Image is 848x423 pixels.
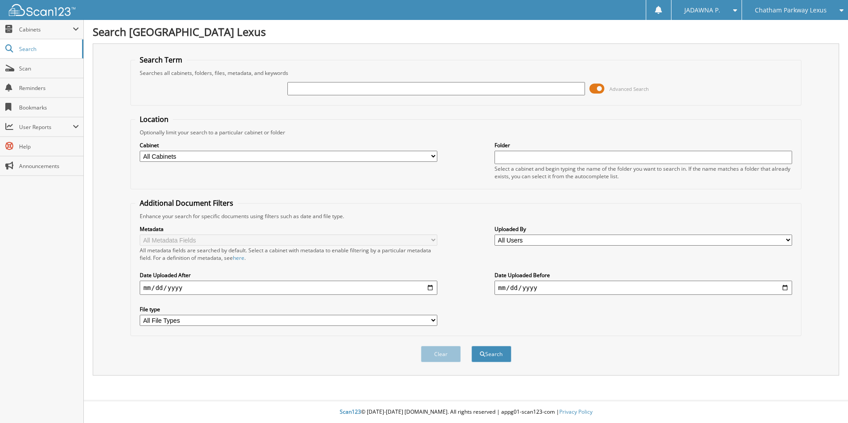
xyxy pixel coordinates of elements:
[135,129,797,136] div: Optionally limit your search to a particular cabinet or folder
[19,123,73,131] span: User Reports
[19,26,73,33] span: Cabinets
[19,143,79,150] span: Help
[93,24,839,39] h1: Search [GEOGRAPHIC_DATA] Lexus
[471,346,511,362] button: Search
[84,401,848,423] div: © [DATE]-[DATE] [DOMAIN_NAME]. All rights reserved | appg01-scan123-com |
[135,55,187,65] legend: Search Term
[233,254,244,262] a: here
[140,281,437,295] input: start
[140,271,437,279] label: Date Uploaded After
[19,84,79,92] span: Reminders
[140,141,437,149] label: Cabinet
[140,305,437,313] label: File type
[684,8,720,13] span: JADAWNA P.
[19,45,78,53] span: Search
[495,225,792,233] label: Uploaded By
[140,247,437,262] div: All metadata fields are searched by default. Select a cabinet with metadata to enable filtering b...
[135,212,797,220] div: Enhance your search for specific documents using filters such as date and file type.
[340,408,361,415] span: Scan123
[495,165,792,180] div: Select a cabinet and begin typing the name of the folder you want to search in. If the name match...
[9,4,75,16] img: scan123-logo-white.svg
[19,104,79,111] span: Bookmarks
[559,408,593,415] a: Privacy Policy
[135,69,797,77] div: Searches all cabinets, folders, files, metadata, and keywords
[135,114,173,124] legend: Location
[755,8,827,13] span: Chatham Parkway Lexus
[140,225,437,233] label: Metadata
[495,281,792,295] input: end
[495,271,792,279] label: Date Uploaded Before
[495,141,792,149] label: Folder
[135,198,238,208] legend: Additional Document Filters
[421,346,461,362] button: Clear
[609,86,649,92] span: Advanced Search
[19,162,79,170] span: Announcements
[19,65,79,72] span: Scan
